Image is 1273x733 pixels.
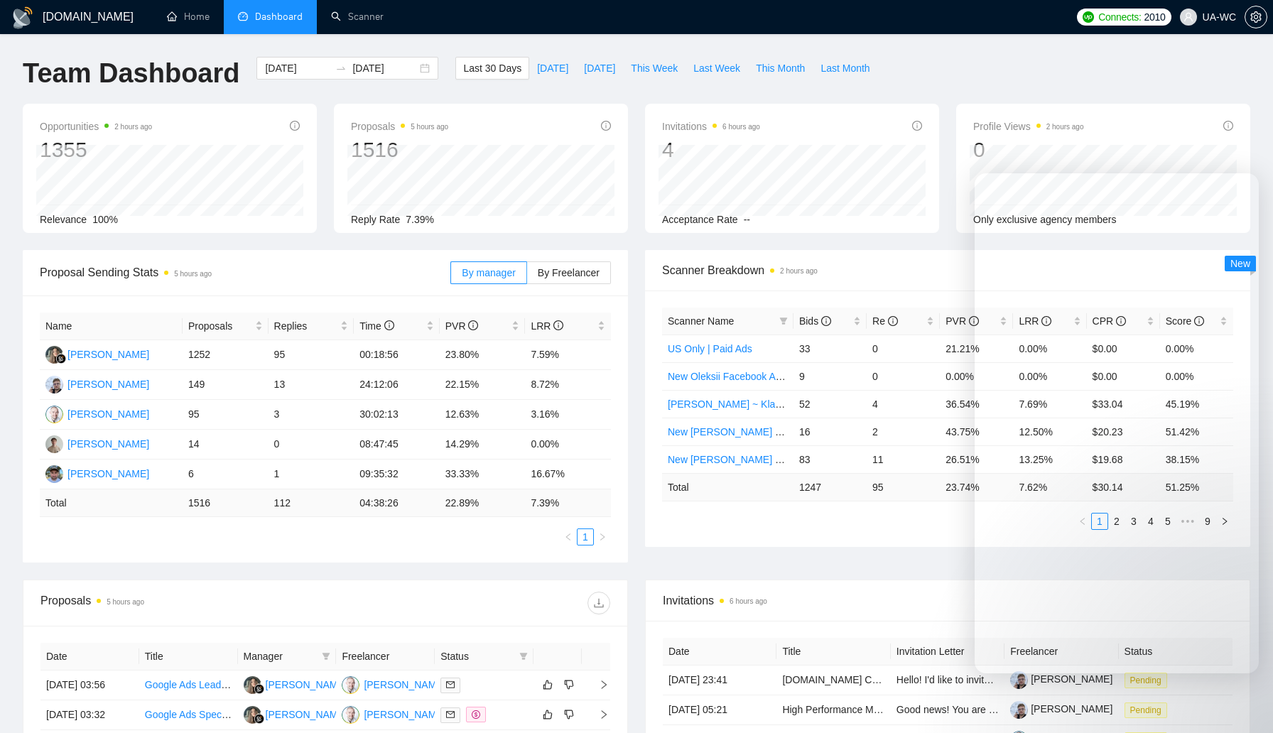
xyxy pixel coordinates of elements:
td: 16 [793,418,867,445]
span: [DATE] [537,60,568,76]
span: info-circle [821,316,831,326]
th: Invitation Letter [891,638,1004,666]
img: gigradar-bm.png [254,684,264,694]
span: Last 30 Days [463,60,521,76]
a: [PERSON_NAME] [1010,673,1112,685]
a: Google Ads Specialist for Competitions Ticket Sales [145,709,373,720]
th: Date [40,643,139,670]
img: c1AccpU0r5eTAMyEJsuISipwjq7qb2Kar6-KqnmSvKGuvk5qEoKhuKfg-uT9402ECS [1010,671,1028,689]
th: Proposals [183,313,269,340]
a: 1 [578,529,593,545]
img: SS [45,465,63,483]
td: 23.80% [440,340,526,370]
div: Proposals [40,592,325,614]
div: [PERSON_NAME] [67,436,149,452]
span: info-circle [553,320,563,330]
span: By manager [462,267,515,278]
span: info-circle [601,121,611,131]
td: 3 [269,400,354,430]
td: 00:18:56 [354,340,440,370]
span: Proposals [351,118,448,135]
img: gigradar-bm.png [254,714,264,724]
a: [PERSON_NAME] [1010,703,1112,715]
span: filter [516,646,531,667]
span: LRR [531,320,563,332]
img: c1AccpU0r5eTAMyEJsuISipwjq7qb2Kar6-KqnmSvKGuvk5qEoKhuKfg-uT9402ECS [1010,701,1028,719]
td: 08:47:45 [354,430,440,460]
span: dollar [472,710,480,719]
span: filter [519,652,528,661]
div: [PERSON_NAME] [67,347,149,362]
td: 83 [793,445,867,473]
time: 2 hours ago [114,123,152,131]
img: upwork-logo.png [1083,11,1094,23]
div: 0 [973,136,1084,163]
a: Google Ads Lead Generation Specialist for Real Estate Wholesaling [145,679,444,690]
div: [PERSON_NAME] [266,677,347,693]
span: info-circle [888,316,898,326]
td: 95 [269,340,354,370]
td: 0 [867,335,940,362]
a: AP[PERSON_NAME] [45,438,149,449]
input: Start date [265,60,330,76]
td: 112 [269,489,354,517]
th: Replies [269,313,354,340]
td: 95 [183,400,269,430]
td: 09:35:32 [354,460,440,489]
a: IG[PERSON_NAME] [45,378,149,389]
button: This Month [748,57,813,80]
span: left [564,533,573,541]
span: Scanner Name [668,315,734,327]
span: Last Week [693,60,740,76]
button: like [539,676,556,693]
td: [DATE] 03:56 [40,670,139,700]
span: 100% [92,214,118,225]
td: 22.89 % [440,489,526,517]
span: Manager [244,648,317,664]
span: mail [446,680,455,689]
button: [DATE] [529,57,576,80]
img: logo [11,6,34,29]
span: PVR [445,320,479,332]
a: LK[PERSON_NAME] [45,348,149,359]
span: right [587,680,609,690]
span: Bids [799,315,831,327]
span: Time [359,320,394,332]
td: 12.63% [440,400,526,430]
div: 1516 [351,136,448,163]
span: PVR [946,315,979,327]
td: 26.51% [940,445,1013,473]
td: 52 [793,390,867,418]
time: 5 hours ago [411,123,448,131]
div: [PERSON_NAME] [266,707,347,722]
h1: Team Dashboard [23,57,239,90]
td: 0 [269,430,354,460]
span: info-circle [468,320,478,330]
span: info-circle [969,316,979,326]
td: 0 [867,362,940,390]
td: 16.67% [525,460,611,489]
span: Profile Views [973,118,1084,135]
a: LK[PERSON_NAME] [244,708,347,720]
span: Connects: [1098,9,1141,25]
span: dislike [564,709,574,720]
td: Google Ads Specialist for Competitions Ticket Sales [139,700,238,730]
td: 1252 [183,340,269,370]
td: 14.29% [440,430,526,460]
span: Invitations [662,118,760,135]
a: LK[PERSON_NAME] [244,678,347,690]
span: [DATE] [584,60,615,76]
button: dislike [560,676,578,693]
span: Only exclusive agency members [973,214,1117,225]
td: 23.74 % [940,473,1013,501]
time: 6 hours ago [722,123,760,131]
button: right [594,528,611,545]
th: Title [139,643,238,670]
span: Status [440,648,514,664]
span: right [598,533,607,541]
img: LK [244,706,261,724]
a: OC[PERSON_NAME] [45,408,149,419]
span: Reply Rate [351,214,400,225]
a: New [PERSON_NAME] Facebook Ads Leads - [GEOGRAPHIC_DATA]|[GEOGRAPHIC_DATA] [668,454,1086,465]
button: download [587,592,610,614]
